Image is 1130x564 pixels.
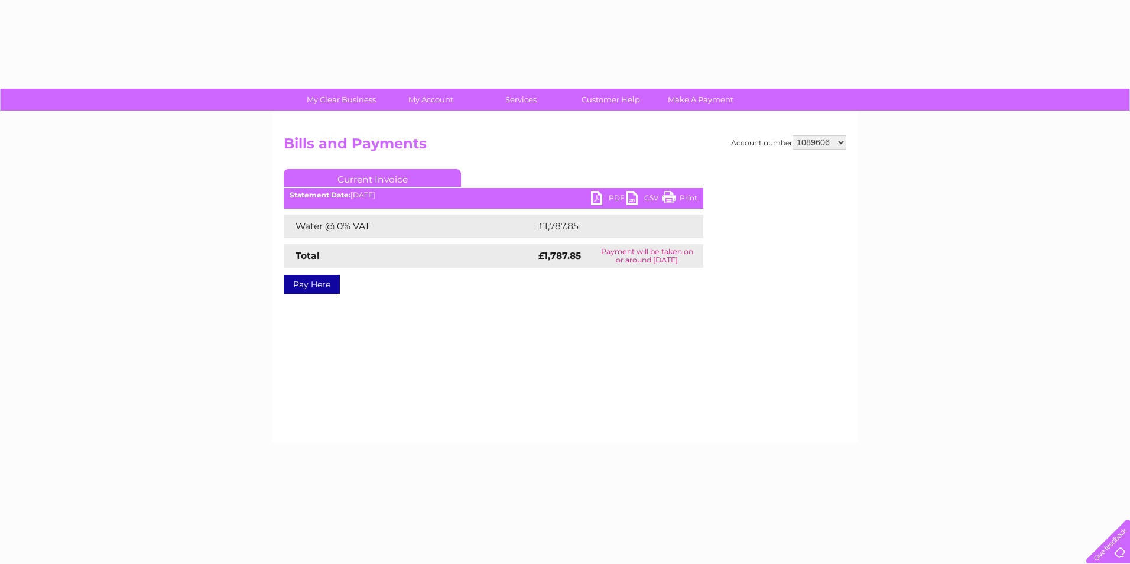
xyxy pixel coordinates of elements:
[591,191,626,208] a: PDF
[662,191,697,208] a: Print
[562,89,660,111] a: Customer Help
[284,191,703,199] div: [DATE]
[472,89,570,111] a: Services
[652,89,749,111] a: Make A Payment
[284,215,535,238] td: Water @ 0% VAT
[591,244,703,268] td: Payment will be taken on or around [DATE]
[626,191,662,208] a: CSV
[293,89,390,111] a: My Clear Business
[382,89,480,111] a: My Account
[731,135,846,150] div: Account number
[290,190,350,199] b: Statement Date:
[284,169,461,187] a: Current Invoice
[284,275,340,294] a: Pay Here
[284,135,846,158] h2: Bills and Payments
[535,215,684,238] td: £1,787.85
[538,250,581,261] strong: £1,787.85
[296,250,320,261] strong: Total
